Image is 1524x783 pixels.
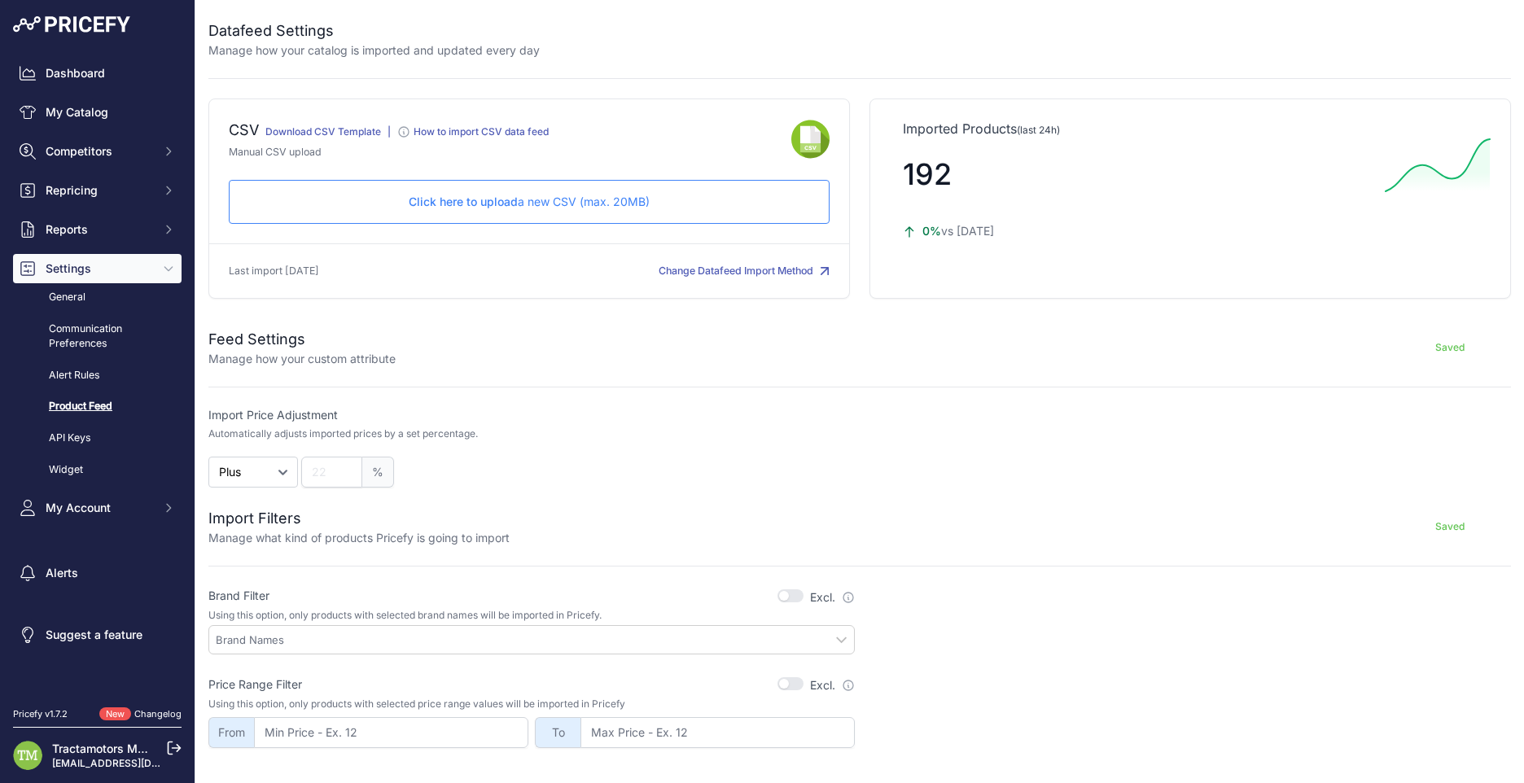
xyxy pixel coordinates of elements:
[13,176,182,205] button: Repricing
[810,589,855,606] label: Excl.
[1389,514,1511,540] button: Saved
[52,757,222,769] a: [EMAIL_ADDRESS][DOMAIN_NAME]
[208,351,396,367] p: Manage how your custom attribute
[208,427,478,440] p: Automatically adjusts imported prices by a set percentage.
[903,119,1478,138] p: Imported Products
[13,215,182,244] button: Reports
[388,125,391,145] div: |
[208,20,540,42] h2: Datafeed Settings
[46,221,152,238] span: Reports
[13,620,182,650] a: Suggest a feature
[13,254,182,283] button: Settings
[13,493,182,523] button: My Account
[13,558,182,588] a: Alerts
[216,632,854,647] input: Brand Names
[208,328,396,351] h2: Feed Settings
[229,119,259,145] div: CSV
[659,264,830,279] button: Change Datafeed Import Method
[922,224,941,238] span: 0%
[208,698,855,711] p: Using this option, only products with selected price range values will be imported in Pricefy
[52,741,182,755] a: Tractamotors Marketing
[243,194,816,210] p: a new CSV (max. 20MB)
[903,156,952,192] span: 192
[99,707,131,721] span: New
[208,717,254,748] span: From
[1389,335,1511,361] button: Saved
[13,456,182,484] a: Widget
[362,457,394,488] span: %
[46,500,152,516] span: My Account
[13,98,182,127] a: My Catalog
[13,137,182,166] button: Competitors
[13,707,68,721] div: Pricefy v1.7.2
[208,676,302,693] label: Price Range Filter
[46,260,152,277] span: Settings
[301,457,362,488] input: 22
[265,125,381,138] a: Download CSV Template
[13,424,182,453] a: API Keys
[13,16,130,33] img: Pricefy Logo
[903,223,1372,239] p: vs [DATE]
[13,392,182,421] a: Product Feed
[46,182,152,199] span: Repricing
[208,507,510,530] h2: Import Filters
[134,708,182,720] a: Changelog
[1017,124,1060,136] span: (last 24h)
[13,283,182,312] a: General
[46,143,152,160] span: Competitors
[13,59,182,688] nav: Sidebar
[414,125,549,138] div: How to import CSV data feed
[13,361,182,390] a: Alert Rules
[229,145,791,160] p: Manual CSV upload
[208,407,855,423] label: Import Price Adjustment
[397,129,549,141] a: How to import CSV data feed
[208,530,510,546] p: Manage what kind of products Pricefy is going to import
[208,609,855,622] p: Using this option, only products with selected brand names will be imported in Pricefy.
[810,677,855,693] label: Excl.
[535,717,580,748] span: To
[208,42,540,59] p: Manage how your catalog is imported and updated every day
[409,195,518,208] span: Click here to upload
[13,59,182,88] a: Dashboard
[254,717,528,748] input: Min Price - Ex. 12
[13,315,182,358] a: Communication Preferences
[580,717,855,748] input: Max Price - Ex. 12
[208,588,269,604] label: Brand Filter
[229,264,319,279] p: Last import [DATE]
